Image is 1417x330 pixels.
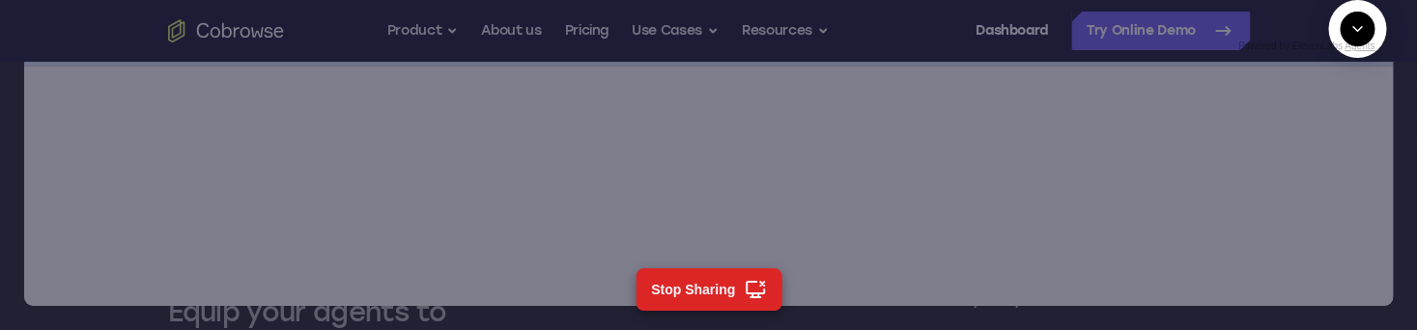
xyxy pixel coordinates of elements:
a: Pricing [564,12,609,50]
button: Product [387,12,459,50]
a: Go to the home page [168,19,284,42]
a: Try Online Demo [1071,12,1250,50]
button: Use Cases [632,12,719,50]
button: Resources [742,12,829,50]
a: About us [481,12,541,50]
a: Dashboard [976,12,1048,50]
